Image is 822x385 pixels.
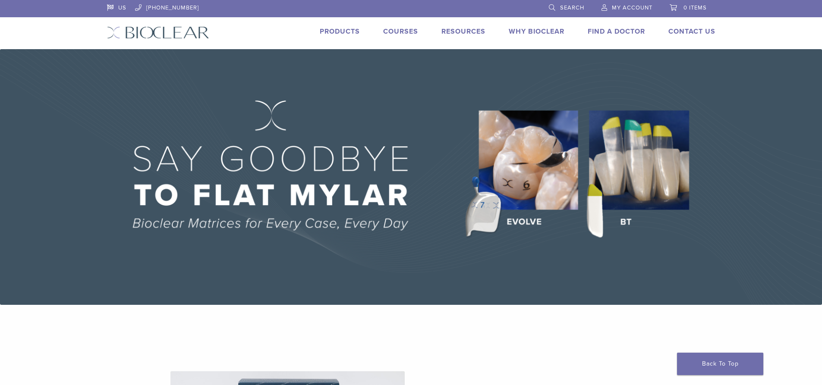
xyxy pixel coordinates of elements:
[588,27,645,36] a: Find A Doctor
[441,27,485,36] a: Resources
[383,27,418,36] a: Courses
[509,27,564,36] a: Why Bioclear
[612,4,652,11] span: My Account
[560,4,584,11] span: Search
[668,27,715,36] a: Contact Us
[320,27,360,36] a: Products
[677,353,763,375] a: Back To Top
[683,4,707,11] span: 0 items
[107,26,209,39] img: Bioclear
